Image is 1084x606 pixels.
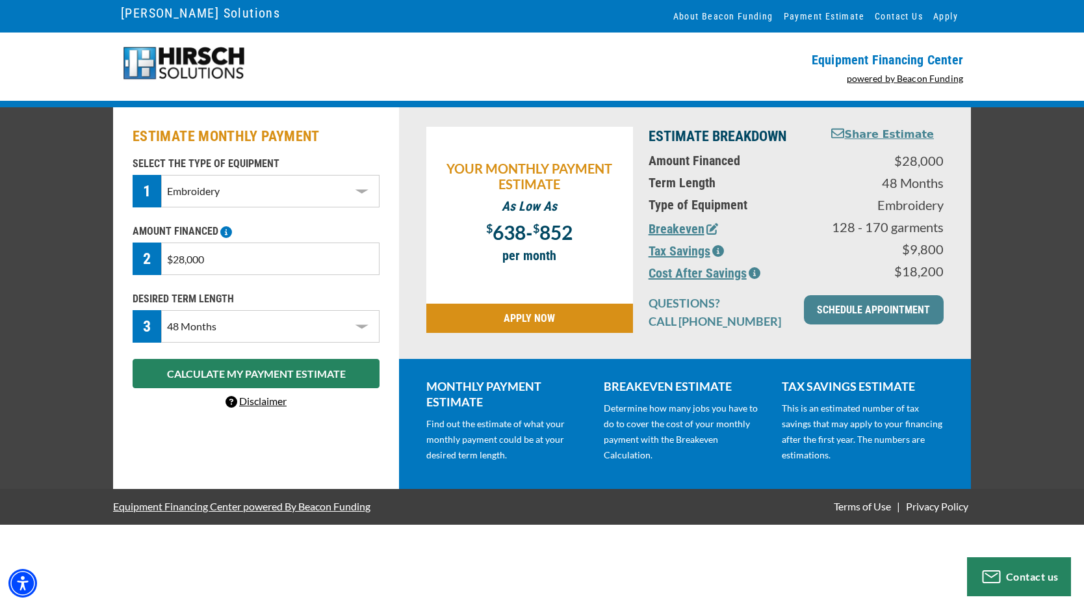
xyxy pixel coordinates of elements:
p: 48 Months [830,175,944,191]
p: Type of Equipment [649,197,814,213]
button: Tax Savings [649,241,724,261]
p: This is an estimated number of tax savings that may apply to your financing after the first year.... [782,401,944,463]
p: $28,000 [830,153,944,168]
span: $ [533,221,539,235]
img: logo [121,46,246,81]
button: Breakeven [649,219,718,239]
a: [PERSON_NAME] Solutions [121,2,280,24]
div: 2 [133,243,161,275]
a: APPLY NOW [426,304,633,333]
button: CALCULATE MY PAYMENT ESTIMATE [133,359,380,388]
p: Equipment Financing Center [550,52,963,68]
span: 638 [493,220,526,244]
p: BREAKEVEN ESTIMATE [604,378,766,394]
span: Contact us [1006,570,1059,583]
input: $ [161,243,380,275]
a: SCHEDULE APPOINTMENT [804,295,944,324]
div: 1 [133,175,161,207]
a: powered by Beacon Funding - open in a new tab [847,73,964,84]
p: per month [433,248,626,263]
p: MONTHLY PAYMENT ESTIMATE [426,378,588,410]
a: Privacy Policy - open in a new tab [903,500,971,512]
p: SELECT THE TYPE OF EQUIPMENT [133,156,380,172]
a: Equipment Financing Center powered By Beacon Funding - open in a new tab [113,490,370,522]
button: Share Estimate [831,127,934,143]
p: $9,800 [830,241,944,257]
a: Terms of Use - open in a new tab [831,500,894,512]
p: YOUR MONTHLY PAYMENT ESTIMATE [433,161,626,192]
button: Contact us [967,557,1071,596]
p: DESIRED TERM LENGTH [133,291,380,307]
p: Term Length [649,175,814,191]
p: AMOUNT FINANCED [133,224,380,239]
a: Disclaimer [226,395,287,407]
p: CALL [PHONE_NUMBER] [649,313,788,329]
p: TAX SAVINGS ESTIMATE [782,378,944,394]
div: 3 [133,310,161,343]
p: Amount Financed [649,153,814,168]
button: Cost After Savings [649,263,760,283]
p: ESTIMATE BREAKDOWN [649,127,814,146]
p: Determine how many jobs you have to do to cover the cost of your monthly payment with the Breakev... [604,401,766,463]
p: Find out the estimate of what your monthly payment could be at your desired term length. [426,416,588,463]
h2: ESTIMATE MONTHLY PAYMENT [133,127,380,146]
div: Accessibility Menu [8,569,37,598]
p: - [433,220,626,241]
p: QUESTIONS? [649,295,788,311]
span: 852 [539,220,573,244]
p: Embroidery [830,197,944,213]
p: 128 - 170 garments [830,219,944,235]
span: $ [486,221,493,235]
span: | [897,500,900,512]
p: $18,200 [830,263,944,279]
p: As Low As [433,198,626,214]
